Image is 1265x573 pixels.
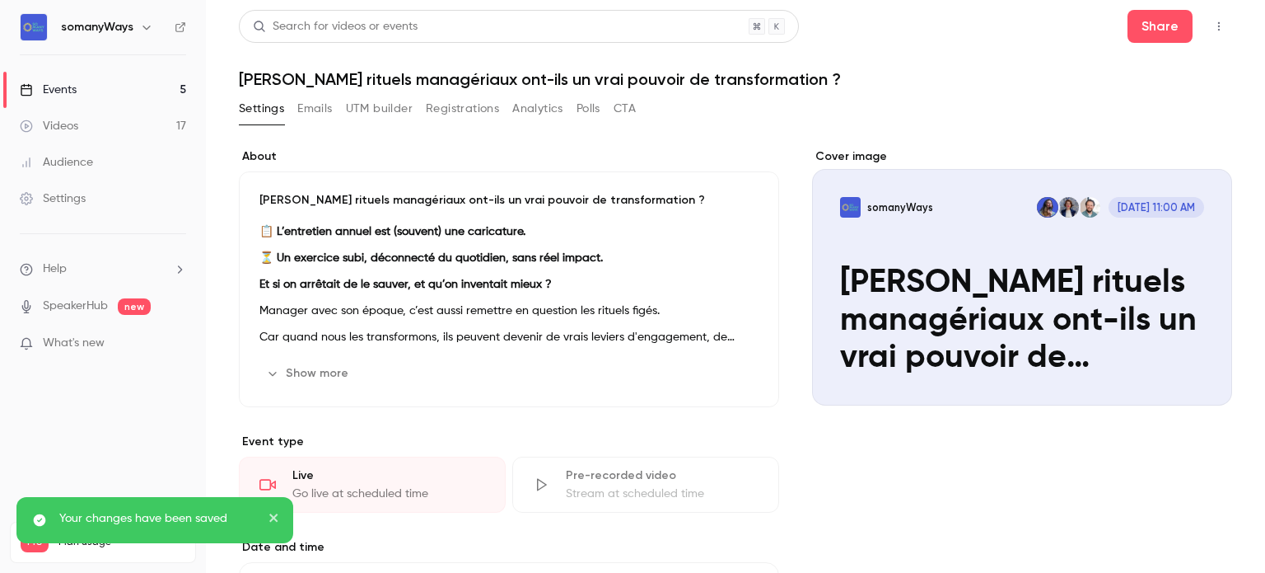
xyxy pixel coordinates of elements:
strong: ⏳ Un exercice subi, déconnecté du quotidien, sans réel impact. [259,252,603,264]
h1: [PERSON_NAME] rituels managériaux ont-ils un vrai pouvoir de transformation ? [239,69,1232,89]
div: Pre-recorded video [566,467,759,484]
button: Emails [297,96,332,122]
p: [PERSON_NAME] rituels managériaux ont-ils un vrai pouvoir de transformation ? [259,192,759,209]
li: help-dropdown-opener [20,261,186,278]
section: Cover image [812,148,1232,406]
div: Pre-recorded videoStream at scheduled time [512,457,779,513]
label: Cover image [812,148,1232,165]
div: Search for videos or events [253,18,418,35]
p: Your changes have been saved [59,510,257,527]
button: Settings [239,96,284,122]
span: new [118,298,151,315]
button: Registrations [426,96,499,122]
div: Go live at scheduled time [292,486,485,502]
img: somanyWays [21,14,47,40]
div: Stream at scheduled time [566,486,759,502]
div: Events [20,82,77,98]
a: SpeakerHub [43,298,108,315]
button: CTA [614,96,636,122]
p: Car quand nous les transformons, ils peuvent devenir de vrais leviers d'engagement, de progressio... [259,327,759,347]
strong: 📋 L’entretien annuel est (souvent) une caricature. [259,226,525,237]
strong: Et si on arrêtait de le sauver, et qu’on inventait mieux ? [259,279,552,290]
button: UTM builder [346,96,413,122]
h6: somanyWays [61,19,133,35]
div: LiveGo live at scheduled time [239,457,506,513]
button: Share [1127,10,1193,43]
span: Help [43,261,67,278]
button: Polls [576,96,600,122]
p: Manager avec son époque, c’est aussi remettre en question les rituels figés. [259,301,759,321]
button: Show more [259,360,358,387]
div: Audience [20,154,93,171]
label: Date and time [239,539,779,556]
button: close [268,510,280,530]
div: Live [292,467,485,484]
span: What's new [43,335,105,352]
div: Videos [20,118,78,134]
button: Analytics [512,96,563,122]
p: Event type [239,434,779,450]
label: About [239,148,779,165]
div: Settings [20,190,86,207]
